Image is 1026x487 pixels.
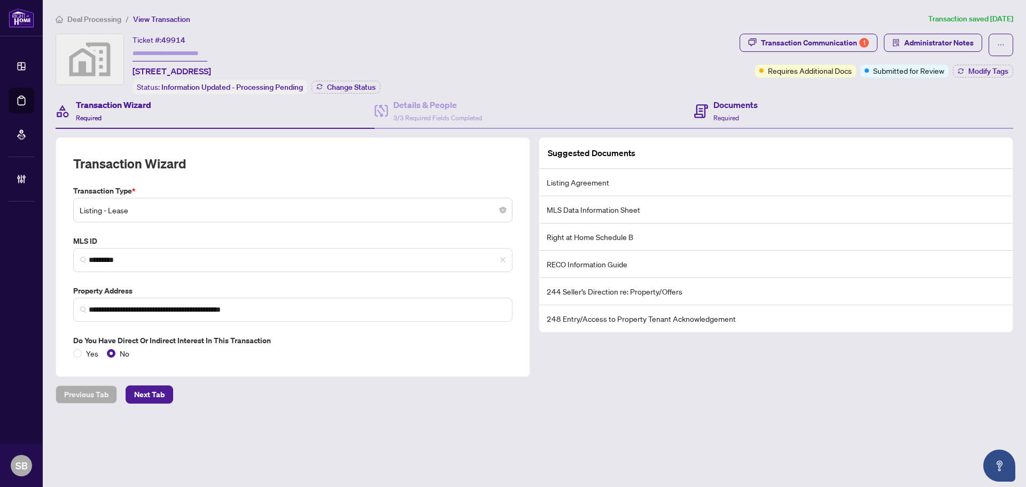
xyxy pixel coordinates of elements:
button: Modify Tags [953,65,1013,78]
div: Transaction Communication [761,34,869,51]
label: Do you have direct or indirect interest in this transaction [73,335,512,346]
span: close-circle [500,207,506,213]
button: Previous Tab [56,385,117,404]
li: MLS Data Information Sheet [539,196,1013,223]
div: Ticket #: [133,34,185,46]
span: 3/3 Required Fields Completed [393,114,482,122]
span: 49914 [161,35,185,45]
span: home [56,16,63,23]
li: / [126,13,129,25]
h4: Documents [713,98,758,111]
label: Property Address [73,285,512,297]
span: Change Status [327,83,376,91]
li: Right at Home Schedule B [539,223,1013,251]
span: Listing - Lease [80,200,506,220]
span: solution [892,39,900,47]
button: Administrator Notes [884,34,982,52]
article: Transaction saved [DATE] [928,13,1013,25]
button: Transaction Communication1 [740,34,877,52]
img: svg%3e [56,34,123,84]
span: Deal Processing [67,14,121,24]
span: Administrator Notes [904,34,974,51]
span: ellipsis [997,41,1005,49]
span: Yes [82,347,103,359]
article: Suggested Documents [548,146,635,160]
div: Status: [133,80,307,94]
span: Required [76,114,102,122]
span: Modify Tags [968,67,1008,75]
button: Open asap [983,450,1015,482]
button: Next Tab [126,385,173,404]
h2: Transaction Wizard [73,155,186,172]
h4: Details & People [393,98,482,111]
span: Next Tab [134,386,165,403]
li: RECO Information Guide [539,251,1013,278]
span: SB [15,458,28,473]
img: logo [9,8,34,28]
img: search_icon [80,257,87,263]
h4: Transaction Wizard [76,98,151,111]
label: MLS ID [73,235,512,247]
span: Requires Additional Docs [768,65,852,76]
span: Information Updated - Processing Pending [161,82,303,92]
span: Required [713,114,739,122]
span: Submitted for Review [873,65,944,76]
span: View Transaction [133,14,190,24]
span: [STREET_ADDRESS] [133,65,211,78]
button: Change Status [312,81,380,94]
label: Transaction Type [73,185,512,197]
li: 244 Seller’s Direction re: Property/Offers [539,278,1013,305]
img: search_icon [80,306,87,313]
li: 248 Entry/Access to Property Tenant Acknowledgement [539,305,1013,332]
li: Listing Agreement [539,169,1013,196]
span: close [500,257,506,263]
div: 1 [859,38,869,48]
span: No [115,347,134,359]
